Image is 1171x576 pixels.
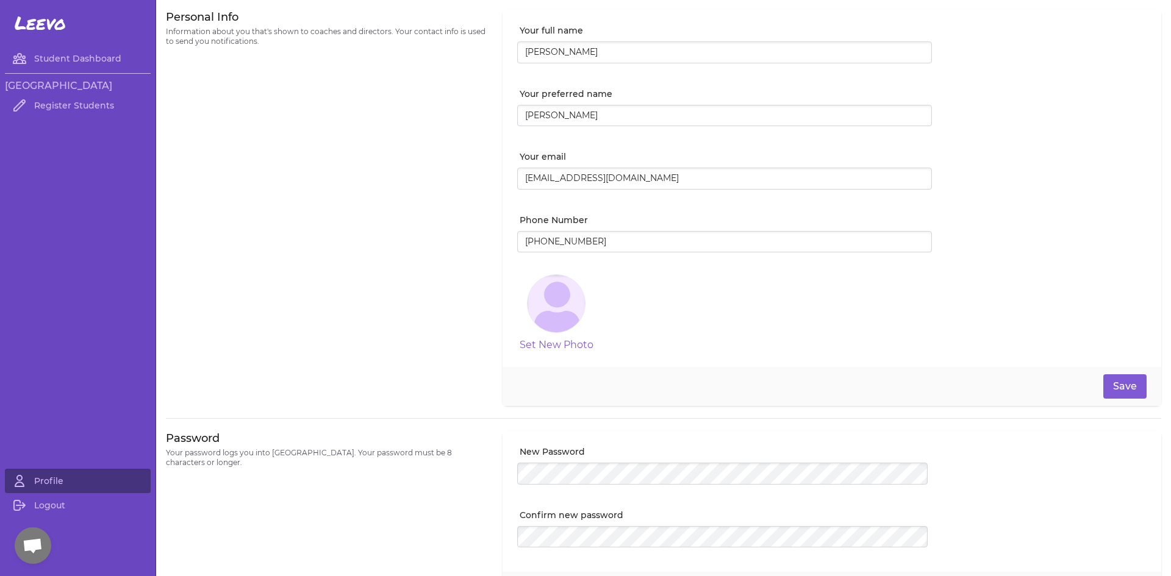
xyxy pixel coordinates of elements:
[15,527,51,564] a: Open chat
[15,12,66,34] span: Leevo
[5,46,151,71] a: Student Dashboard
[166,431,488,446] h3: Password
[5,469,151,493] a: Profile
[166,27,488,46] p: Information about you that's shown to coaches and directors. Your contact info is used to send yo...
[520,509,932,521] label: Confirm new password
[520,88,932,100] label: Your preferred name
[166,448,488,468] p: Your password logs you into [GEOGRAPHIC_DATA]. Your password must be 8 characters or longer.
[166,10,488,24] h3: Personal Info
[520,24,932,37] label: Your full name
[520,214,932,226] label: Phone Number
[517,231,932,253] input: Your phone number
[517,105,932,127] input: Richard
[5,79,151,93] h3: [GEOGRAPHIC_DATA]
[517,41,932,63] input: Richard Button
[5,93,151,118] a: Register Students
[1103,374,1147,399] button: Save
[520,338,593,352] button: Set New Photo
[520,446,932,458] label: New Password
[5,493,151,517] a: Logout
[517,168,932,190] input: richard@example.com
[520,151,932,163] label: Your email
